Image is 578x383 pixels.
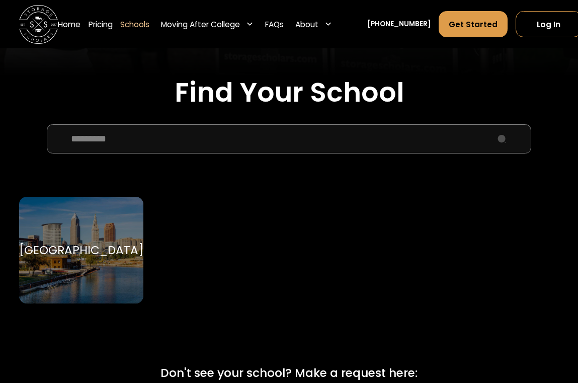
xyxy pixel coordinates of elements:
a: Pricing [89,11,113,38]
a: [PHONE_NUMBER] [367,19,431,29]
h2: Find Your School [19,76,558,109]
div: [GEOGRAPHIC_DATA] [19,243,143,258]
form: School Select Form [19,124,558,326]
a: Get Started [439,11,508,37]
a: Schools [120,11,149,38]
a: Go to selected school [19,197,143,303]
img: Storage Scholars main logo [19,5,58,44]
div: Moving After College [157,11,258,38]
a: FAQs [265,11,284,38]
div: Moving After College [161,19,240,30]
div: Don't see your school? Make a request here: [160,364,418,382]
div: About [292,11,336,38]
a: Home [58,11,80,38]
div: About [295,19,318,30]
